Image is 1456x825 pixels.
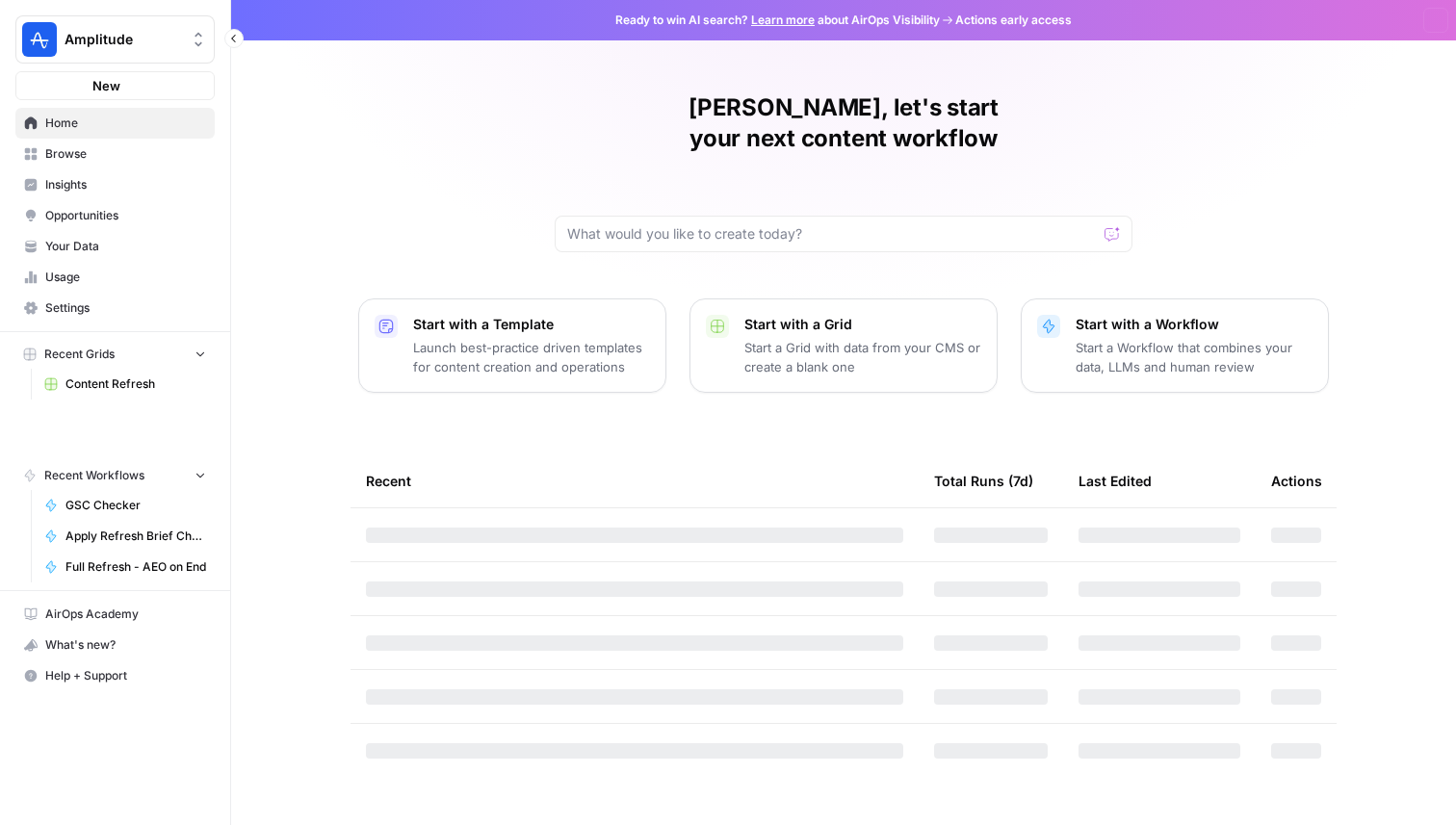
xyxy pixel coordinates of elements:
input: What would you like to create today? [567,224,1097,244]
div: Total Runs (7d) [934,454,1033,507]
button: Recent Grids [15,340,215,369]
p: Start with a Workflow [1076,315,1313,334]
span: Home [45,115,206,132]
button: What's new? [15,630,215,660]
a: AirOps Academy [15,599,215,630]
a: Learn more [751,13,815,27]
span: Browse [45,145,206,163]
a: Settings [15,293,215,323]
button: Start with a GridStart a Grid with data from your CMS or create a blank one [689,298,998,393]
a: Apply Refresh Brief Changes [36,521,215,552]
h1: [PERSON_NAME], let's start your next content workflow [555,92,1132,154]
a: GSC Checker [36,490,215,521]
span: GSC Checker [65,497,206,514]
div: What's new? [16,631,214,659]
span: Ready to win AI search? about AirOps Visibility [615,12,940,29]
a: Opportunities [15,200,215,231]
button: New [15,71,215,100]
div: Actions [1271,454,1322,507]
button: Help + Support [15,660,215,691]
button: Start with a WorkflowStart a Workflow that combines your data, LLMs and human review [1021,298,1329,393]
span: New [92,76,120,95]
span: Amplitude [65,30,181,49]
div: Recent [366,454,903,507]
span: Opportunities [45,207,206,224]
a: Content Refresh [36,369,215,400]
a: Home [15,108,215,139]
span: Recent Workflows [44,467,144,484]
span: Actions early access [955,12,1072,29]
a: Insights [15,169,215,200]
span: Help + Support [45,667,206,684]
span: Usage [45,269,206,286]
span: Recent Grids [44,346,115,363]
p: Launch best-practice driven templates for content creation and operations [413,338,650,376]
span: Insights [45,176,206,193]
p: Start a Workflow that combines your data, LLMs and human review [1076,338,1313,376]
p: Start a Grid with data from your CMS or create a blank one [744,338,981,376]
span: Content Refresh [65,375,206,393]
button: Workspace: Amplitude [15,15,215,64]
p: Start with a Template [413,315,650,334]
span: Settings [45,299,206,317]
img: Amplitude Logo [22,22,57,57]
a: Full Refresh - AEO on End [36,552,215,582]
span: Full Refresh - AEO on End [65,558,206,576]
span: Apply Refresh Brief Changes [65,528,206,545]
span: Your Data [45,238,206,255]
a: Browse [15,139,215,169]
span: AirOps Academy [45,606,206,623]
a: Usage [15,262,215,293]
button: Start with a TemplateLaunch best-practice driven templates for content creation and operations [358,298,666,393]
a: Your Data [15,231,215,262]
div: Last Edited [1079,454,1152,507]
p: Start with a Grid [744,315,981,334]
button: Recent Workflows [15,461,215,490]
